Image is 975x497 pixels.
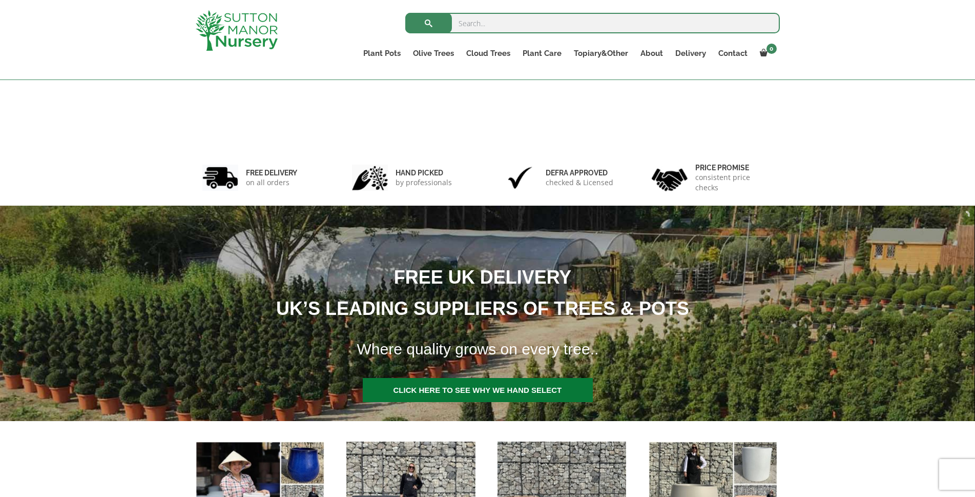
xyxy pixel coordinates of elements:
img: 2.jpg [352,165,388,191]
img: 4.jpg [652,162,688,193]
img: 3.jpg [502,165,538,191]
img: 1.jpg [202,165,238,191]
a: Topiary&Other [568,46,634,61]
p: on all orders [246,177,297,188]
h6: hand picked [396,168,452,177]
h1: FREE UK DELIVERY UK’S LEADING SUPPLIERS OF TREES & POTS [106,262,847,324]
a: 0 [754,46,780,61]
img: logo [196,10,278,51]
p: by professionals [396,177,452,188]
input: Search... [405,13,780,33]
p: consistent price checks [695,172,773,193]
a: Delivery [669,46,712,61]
h6: Price promise [695,163,773,172]
h1: Where quality grows on every tree.. [344,334,848,365]
h6: FREE DELIVERY [246,168,297,177]
a: Plant Pots [357,46,407,61]
a: About [634,46,669,61]
a: Cloud Trees [460,46,516,61]
h6: Defra approved [546,168,613,177]
a: Contact [712,46,754,61]
span: 0 [766,44,777,54]
p: checked & Licensed [546,177,613,188]
a: Plant Care [516,46,568,61]
a: Olive Trees [407,46,460,61]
